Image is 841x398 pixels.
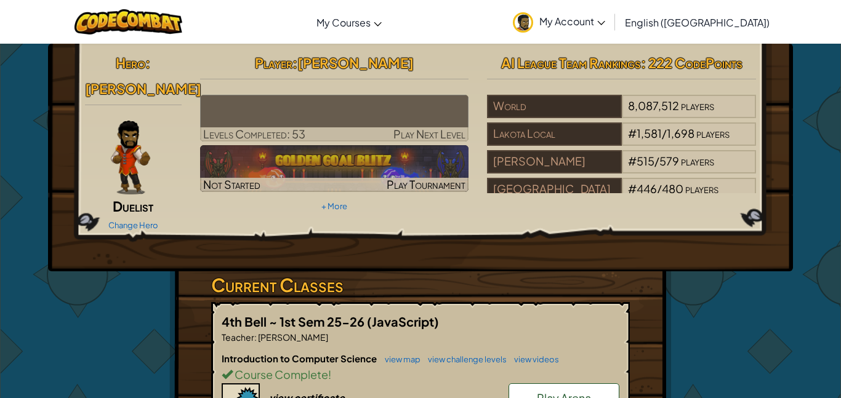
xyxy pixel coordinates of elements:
a: Play Next Level [200,95,469,141]
span: 1,698 [667,126,694,140]
span: players [685,181,718,196]
a: World8,087,512players [487,106,756,121]
span: Player [255,54,292,71]
span: 1,581 [637,126,662,140]
span: # [628,126,637,140]
div: Lakota Local [487,122,621,146]
img: avatar [513,12,533,33]
div: [PERSON_NAME] [487,150,621,173]
span: 515 [637,154,654,168]
a: view map [379,354,420,364]
span: : 222 CodePoints [641,54,742,71]
a: My Account [507,2,611,41]
a: My Courses [310,6,388,39]
span: My Account [539,15,605,28]
a: Not StartedPlay Tournament [200,145,469,192]
img: Golden Goal [200,145,469,192]
span: : [292,54,297,71]
span: Levels Completed: 53 [203,127,305,141]
span: English ([GEOGRAPHIC_DATA]) [625,16,770,29]
span: 8,087,512 [628,98,679,113]
span: players [696,126,730,140]
a: English ([GEOGRAPHIC_DATA]) [619,6,776,39]
span: # [628,181,637,196]
img: duelist-pose.png [111,121,150,194]
img: CodeCombat logo [74,9,182,34]
a: view challenge levels [422,354,507,364]
span: 579 [659,154,679,168]
div: World [487,95,621,118]
span: players [681,154,714,168]
span: Duelist [113,197,153,215]
span: / [654,154,659,168]
a: [PERSON_NAME]#515/579players [487,162,756,176]
span: : [254,332,257,343]
span: Introduction to Computer Science [222,352,379,364]
span: (JavaScript) [367,314,439,329]
div: [GEOGRAPHIC_DATA] [487,178,621,201]
span: 4th Bell ~ 1st Sem 25-26 [222,314,367,329]
span: / [657,181,662,196]
span: Not Started [203,177,260,191]
span: players [681,98,714,113]
span: 446 [637,181,657,196]
span: Play Tournament [387,177,465,191]
span: ! [328,367,331,381]
span: Hero [116,54,145,71]
a: [GEOGRAPHIC_DATA]#446/480players [487,189,756,204]
span: Course Complete [233,367,328,381]
h3: Current Classes [211,271,630,299]
span: [PERSON_NAME] [85,80,201,97]
span: [PERSON_NAME] [257,332,328,343]
span: / [662,126,667,140]
span: : [145,54,150,71]
span: Play Next Level [393,127,465,141]
a: view videos [508,354,559,364]
span: My Courses [316,16,371,29]
span: AI League Team Rankings [501,54,641,71]
a: Lakota Local#1,581/1,698players [487,134,756,148]
a: + More [321,201,347,211]
span: 480 [662,181,683,196]
span: [PERSON_NAME] [297,54,414,71]
span: # [628,154,637,168]
a: Change Hero [108,220,158,230]
span: Teacher [222,332,254,343]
